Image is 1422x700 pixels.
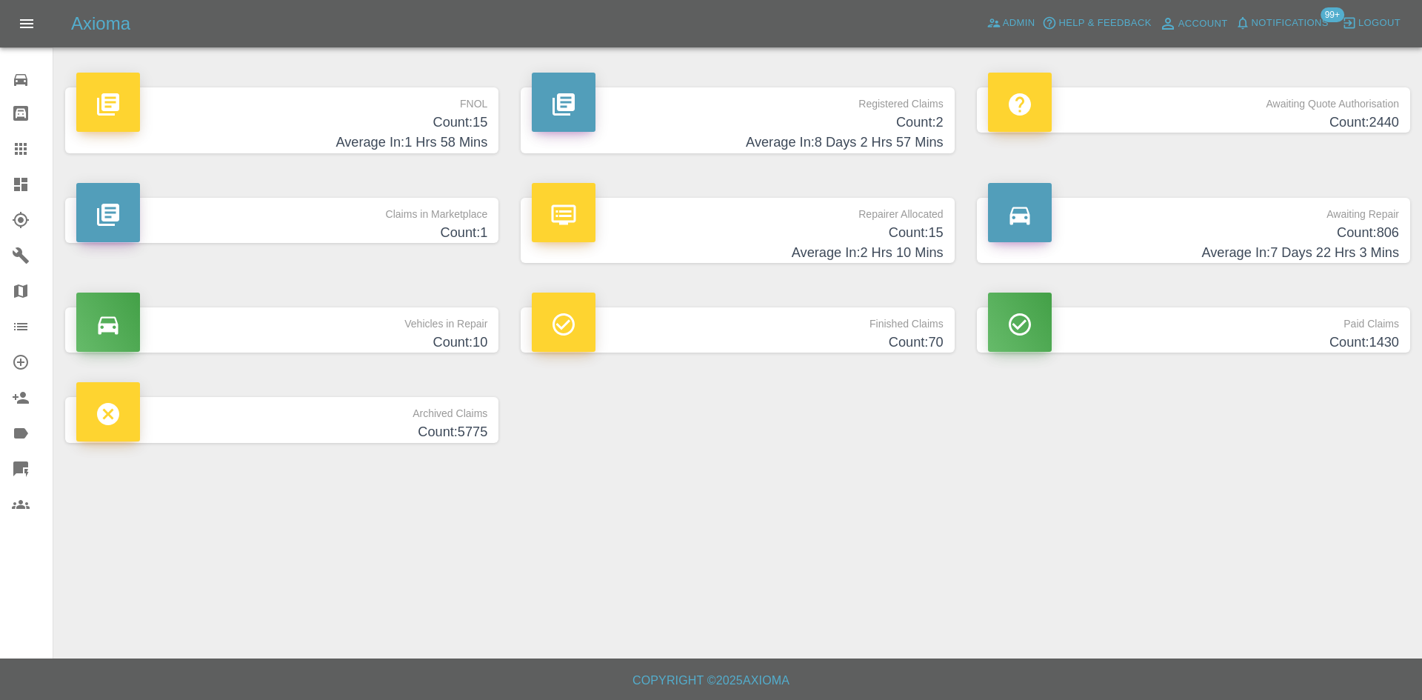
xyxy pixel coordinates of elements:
[65,397,498,442] a: Archived ClaimsCount:5775
[76,307,487,333] p: Vehicles in Repair
[988,223,1399,243] h4: Count: 806
[1058,15,1151,32] span: Help & Feedback
[76,198,487,223] p: Claims in Marketplace
[532,243,943,263] h4: Average In: 2 Hrs 10 Mins
[532,87,943,113] p: Registered Claims
[1338,12,1404,35] button: Logout
[532,198,943,223] p: Repairer Allocated
[1038,12,1155,35] button: Help & Feedback
[12,670,1410,691] h6: Copyright © 2025 Axioma
[76,397,487,422] p: Archived Claims
[76,133,487,153] h4: Average In: 1 Hrs 58 Mins
[532,307,943,333] p: Finished Claims
[65,87,498,153] a: FNOLCount:15Average In:1 Hrs 58 Mins
[76,333,487,353] h4: Count: 10
[9,6,44,41] button: Open drawer
[977,87,1410,133] a: Awaiting Quote AuthorisationCount:2440
[988,87,1399,113] p: Awaiting Quote Authorisation
[988,113,1399,133] h4: Count: 2440
[532,113,943,133] h4: Count: 2
[76,113,487,133] h4: Count: 15
[76,223,487,243] h4: Count: 1
[521,87,954,153] a: Registered ClaimsCount:2Average In:8 Days 2 Hrs 57 Mins
[76,422,487,442] h4: Count: 5775
[65,307,498,353] a: Vehicles in RepairCount:10
[988,243,1399,263] h4: Average In: 7 Days 22 Hrs 3 Mins
[532,133,943,153] h4: Average In: 8 Days 2 Hrs 57 Mins
[1358,15,1401,32] span: Logout
[983,12,1039,35] a: Admin
[1232,12,1332,35] button: Notifications
[521,307,954,353] a: Finished ClaimsCount:70
[65,198,498,243] a: Claims in MarketplaceCount:1
[988,198,1399,223] p: Awaiting Repair
[977,307,1410,353] a: Paid ClaimsCount:1430
[988,307,1399,333] p: Paid Claims
[1178,16,1228,33] span: Account
[977,198,1410,264] a: Awaiting RepairCount:806Average In:7 Days 22 Hrs 3 Mins
[532,223,943,243] h4: Count: 15
[1321,7,1344,22] span: 99+
[988,333,1399,353] h4: Count: 1430
[71,12,130,36] h5: Axioma
[532,333,943,353] h4: Count: 70
[1003,15,1035,32] span: Admin
[1155,12,1232,36] a: Account
[1252,15,1329,32] span: Notifications
[76,87,487,113] p: FNOL
[521,198,954,264] a: Repairer AllocatedCount:15Average In:2 Hrs 10 Mins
